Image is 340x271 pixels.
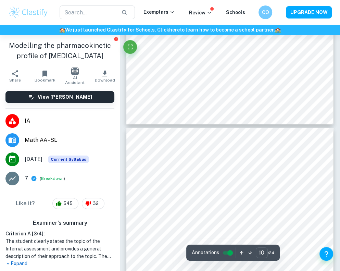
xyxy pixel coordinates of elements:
h1: The student clearly states the topic of the Internal assessment and provides a general descriptio... [5,237,114,260]
h6: Examiner's summary [3,219,117,227]
button: Fullscreen [123,40,137,54]
h1: Modelling the pharmacokinetic profile of [MEDICAL_DATA] [5,40,114,61]
span: Share [9,78,21,83]
span: Math AA - SL [25,136,114,144]
button: AI Assistant [60,66,90,86]
h6: Criterion A [ 3 / 4 ]: [5,230,114,237]
button: CO [259,5,272,19]
h6: CO [262,9,269,16]
p: 7 [25,174,28,183]
button: Breakdown [41,175,64,182]
a: Schools [226,10,245,15]
h6: View [PERSON_NAME] [38,93,92,101]
div: This exemplar is based on the current syllabus. Feel free to refer to it for inspiration/ideas wh... [48,156,89,163]
span: 545 [60,200,76,207]
img: Clastify logo [8,5,49,19]
span: 🏫 [59,27,65,33]
button: View [PERSON_NAME] [5,91,114,103]
span: Bookmark [35,78,55,83]
h6: We just launched Clastify for Schools. Click to learn how to become a school partner. [1,26,339,34]
input: Search... [60,5,116,19]
button: Help and Feedback [319,247,333,261]
button: Bookmark [30,66,60,86]
span: 32 [89,200,102,207]
button: Report issue [113,36,118,41]
p: Exemplars [143,8,175,16]
p: Expand [5,260,114,267]
div: 32 [82,198,104,209]
span: [DATE] [25,155,42,163]
button: Download [90,66,120,86]
span: AI Assistant [64,75,86,85]
span: Download [95,78,115,83]
div: 545 [52,198,78,209]
h6: Like it? [16,199,35,208]
span: / 24 [268,250,274,256]
img: AI Assistant [71,67,79,75]
span: Current Syllabus [48,156,89,163]
span: 🏫 [275,27,281,33]
span: IA [25,117,114,125]
p: Review [189,9,212,16]
span: Annotations [192,249,219,256]
a: here [169,27,180,33]
span: ( ) [40,175,65,182]
button: UPGRADE NOW [286,6,332,19]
